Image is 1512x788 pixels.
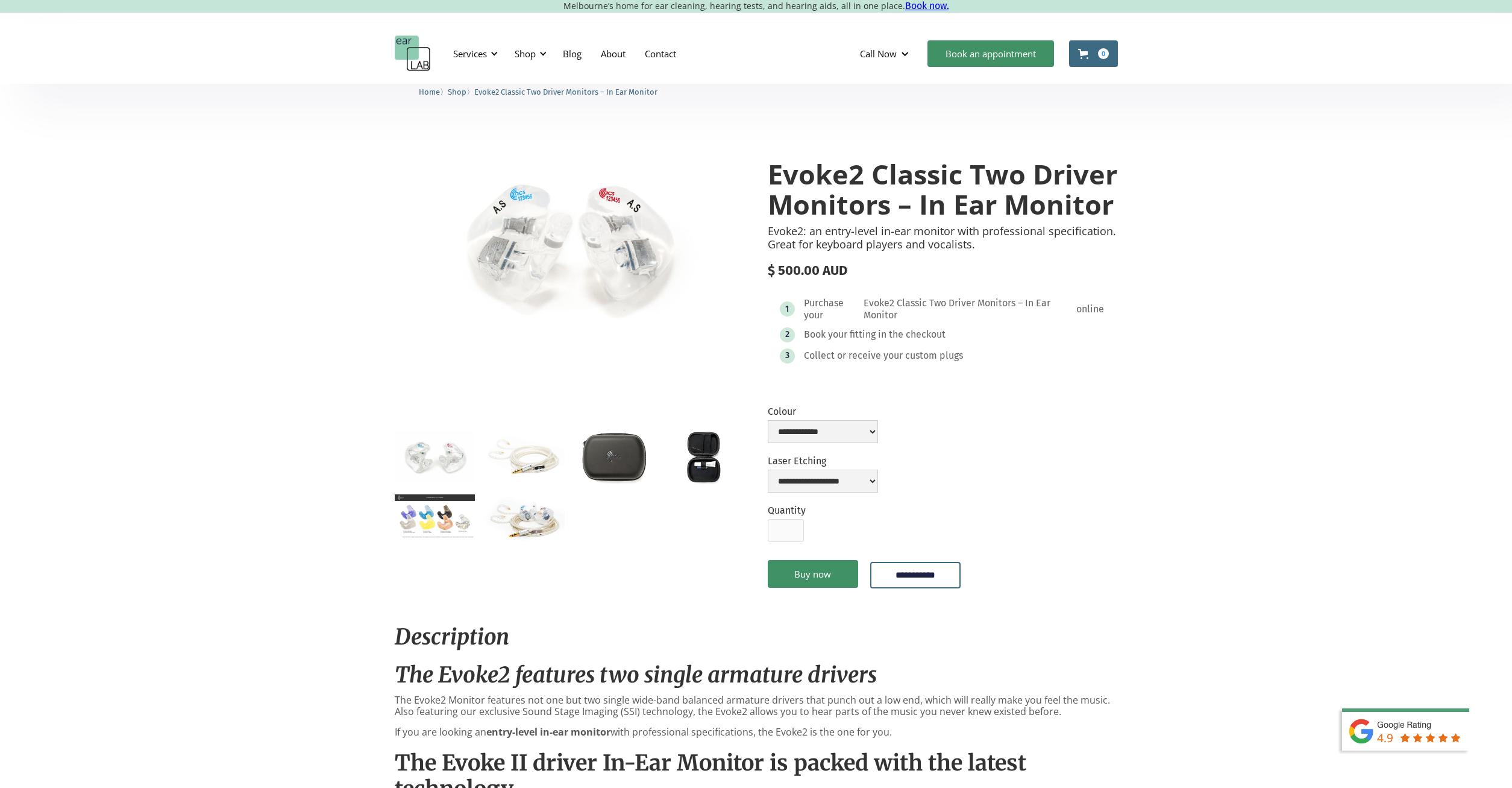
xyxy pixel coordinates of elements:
[419,87,440,96] span: Home
[474,86,657,97] a: Evoke2 Classic Two Driver Monitors – In Ear Monitor
[664,431,744,484] a: open lightbox
[768,225,1118,251] p: Evoke2: an entry-level in-ear monitor with professional specification. Great for keyboard players...
[486,725,610,739] strong: entry-level in-ear monitor
[395,135,745,354] img: Evoke2 Classic Two Driver Monitors – In Ear Monitor
[1076,303,1104,315] div: online
[860,48,897,60] div: Call Now
[446,36,501,72] div: Services
[395,36,431,72] a: home
[574,431,654,484] a: open lightbox
[485,431,565,481] a: open lightbox
[591,36,635,71] a: About
[395,135,745,354] a: open lightbox
[419,86,440,97] a: Home
[804,297,862,321] div: Purchase your
[553,36,591,71] a: Blog
[785,304,789,314] div: 1
[1098,48,1109,59] div: 0
[395,661,877,689] em: The Evoke2 features two single armature drivers
[395,727,1118,738] p: If you are looking an with professional specifications, the Evoke2 is the one for you.
[768,505,806,516] label: Quantity
[864,297,1074,321] div: Evoke2 Classic Two Driver Monitors – In Ear Monitor
[785,330,789,339] div: 2
[768,455,878,467] label: Laser Etching
[1069,40,1118,67] a: Open cart
[395,623,509,651] em: Description
[927,40,1054,67] a: Book an appointment
[785,351,789,360] div: 3
[395,431,475,482] a: open lightbox
[419,86,448,98] li: 〉
[850,36,921,72] div: Call Now
[768,560,858,588] a: Buy now
[485,494,565,544] a: open lightbox
[804,329,946,341] div: Book your fitting in the checkout
[395,494,475,539] a: open lightbox
[515,48,536,60] div: Shop
[395,695,1118,717] p: The Evoke2 Monitor features not one but two single wide-band balanced armature drivers that punch...
[804,350,963,362] div: Collect or receive your custom plugs
[768,406,878,417] label: Colour
[768,159,1118,219] h1: Evoke2 Classic Two Driver Monitors – In Ear Monitor
[448,86,466,97] a: Shop
[768,263,1118,279] div: $ 500.00 AUD
[453,48,487,60] div: Services
[507,36,550,72] div: Shop
[448,86,474,98] li: 〉
[448,87,466,96] span: Shop
[474,87,657,96] span: Evoke2 Classic Two Driver Monitors – In Ear Monitor
[635,36,686,71] a: Contact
